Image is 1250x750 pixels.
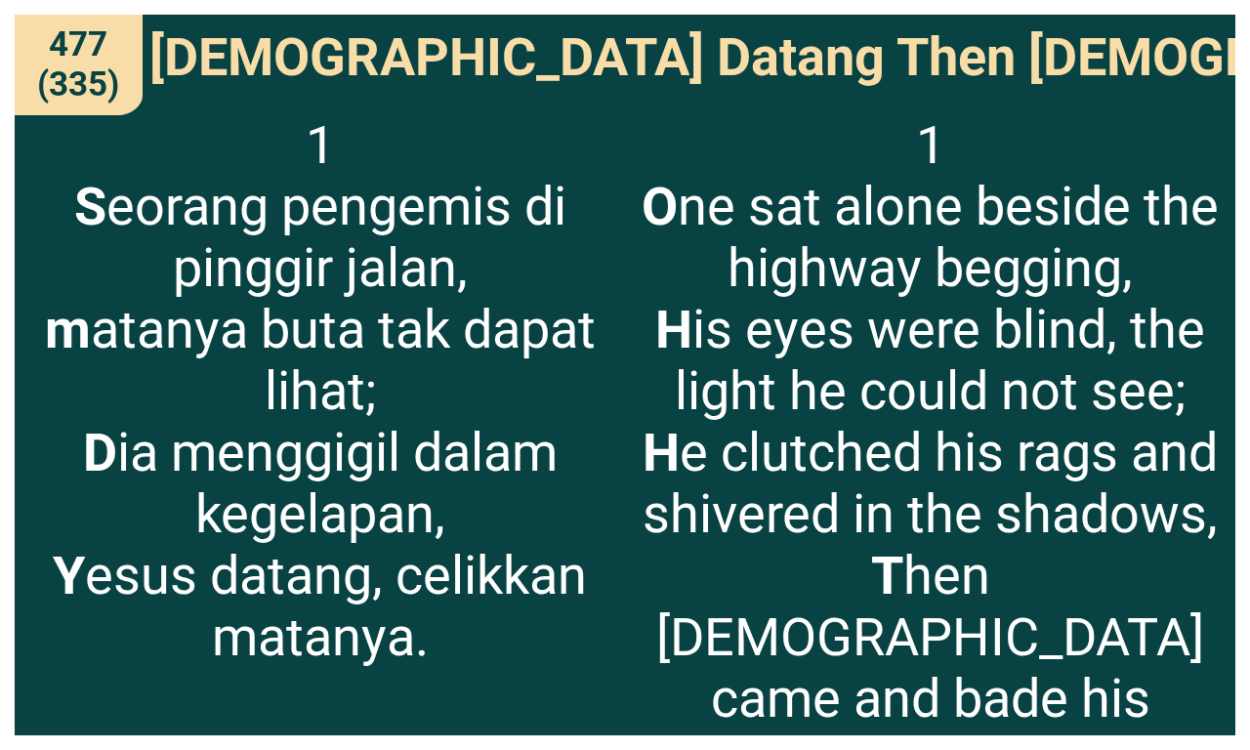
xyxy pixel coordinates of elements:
[655,299,692,360] b: H
[45,299,91,360] b: m
[74,176,106,237] b: S
[871,545,903,606] b: T
[53,545,85,606] b: Y
[29,114,609,668] span: 1 eorang pengemis di pinggir jalan, atanya buta tak dapat lihat; ia menggigil dalam kegelapan, es...
[83,422,117,483] b: D
[642,176,678,237] b: O
[643,422,680,483] b: H
[29,24,127,104] span: 477 (335)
